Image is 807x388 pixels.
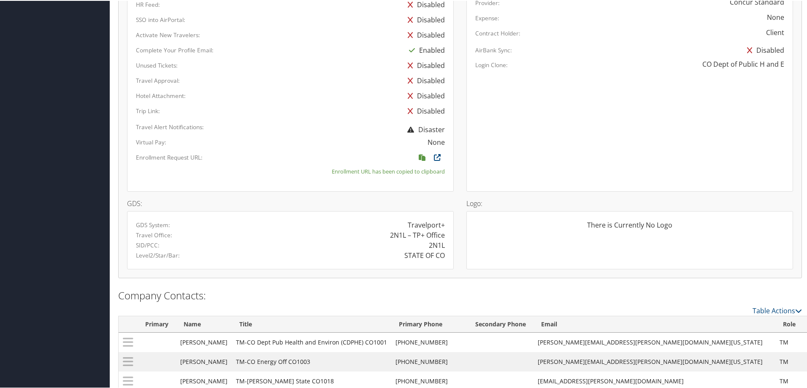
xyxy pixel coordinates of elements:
[176,315,232,332] th: Name
[136,230,172,239] label: Travel Office:
[136,106,160,114] label: Trip Link:
[403,124,445,133] span: Disaster
[332,167,445,175] small: Enrollment URL has been copied to clipboard
[136,30,200,38] label: Activate New Travelers:
[767,11,784,22] div: None
[403,57,445,72] div: Disabled
[533,351,775,371] td: [PERSON_NAME][EMAIL_ADDRESS][PERSON_NAME][DOMAIN_NAME][US_STATE]
[136,45,214,54] label: Complete Your Profile Email:
[475,28,520,37] label: Contract Holder:
[408,219,445,229] div: Travelport+
[232,351,391,371] td: TM-CO Energy Off CO1003
[466,199,793,206] h4: Logo:
[136,240,160,249] label: SID/PCC:
[403,72,445,87] div: Disabled
[533,332,775,351] td: [PERSON_NAME][EMAIL_ADDRESS][PERSON_NAME][DOMAIN_NAME][US_STATE]
[176,332,232,351] td: [PERSON_NAME]
[118,288,802,302] h2: Company Contacts:
[390,229,445,239] div: 2N1L – TP+ Office
[475,60,508,68] label: Login Clone:
[428,136,445,147] div: None
[702,58,784,68] div: CO Dept of Public H and E
[232,332,391,351] td: TM-CO Dept Pub Health and Environ (CDPHE) CO1001
[475,13,499,22] label: Expense:
[136,250,180,259] label: Level2/Star/Bar:
[136,152,203,161] label: Enrollment Request URL:
[127,199,454,206] h4: GDS:
[429,239,445,250] div: 2N1L
[136,15,185,23] label: SSO into AirPortal:
[475,45,512,54] label: AirBank Sync:
[766,27,784,37] div: Client
[404,250,445,260] div: STATE OF CO
[403,87,445,103] div: Disabled
[136,137,166,146] label: Virtual Pay:
[391,332,468,351] td: [PHONE_NUMBER]
[391,315,468,332] th: Primary Phone
[403,103,445,118] div: Disabled
[743,42,784,57] div: Disabled
[136,91,186,99] label: Hotel Attachment:
[176,351,232,371] td: [PERSON_NAME]
[775,315,803,332] th: Role
[403,11,445,27] div: Disabled
[138,315,176,332] th: Primary
[136,220,170,228] label: GDS System:
[775,351,803,371] td: TM
[136,76,180,84] label: Travel Approval:
[753,305,802,315] a: Table Actions
[405,42,445,57] div: Enabled
[468,315,533,332] th: Secondary Phone
[475,219,784,236] div: There is Currently No Logo
[136,60,178,69] label: Unused Tickets:
[775,332,803,351] td: TM
[136,122,204,130] label: Travel Alert Notifications:
[533,315,775,332] th: Email
[232,315,391,332] th: Title
[403,27,445,42] div: Disabled
[391,351,468,371] td: [PHONE_NUMBER]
